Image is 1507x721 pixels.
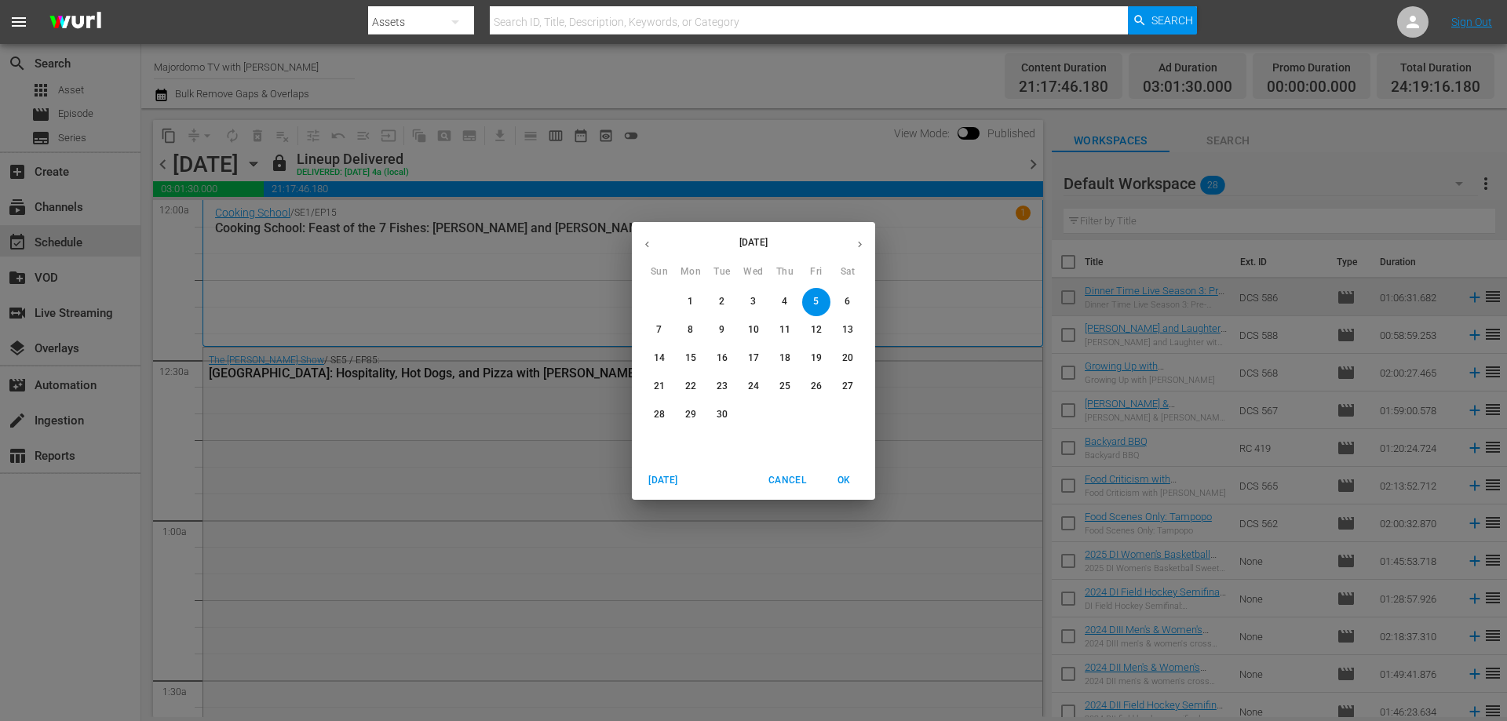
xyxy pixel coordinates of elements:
[677,264,705,280] span: Mon
[811,380,822,393] p: 26
[708,264,736,280] span: Tue
[644,472,682,489] span: [DATE]
[708,344,736,373] button: 16
[685,408,696,421] p: 29
[802,373,830,401] button: 26
[717,408,728,421] p: 30
[645,316,673,344] button: 7
[768,472,806,489] span: Cancel
[739,344,768,373] button: 17
[1151,6,1193,35] span: Search
[662,235,845,249] p: [DATE]
[654,351,665,365] p: 14
[708,373,736,401] button: 23
[688,323,693,337] p: 8
[645,264,673,280] span: Sun
[782,295,787,308] p: 4
[834,344,862,373] button: 20
[645,373,673,401] button: 21
[750,295,756,308] p: 3
[677,316,705,344] button: 8
[813,295,819,308] p: 5
[802,264,830,280] span: Fri
[638,468,688,493] button: [DATE]
[779,323,790,337] p: 11
[771,316,799,344] button: 11
[38,4,113,41] img: ans4CAIJ8jUAAAAAAAAAAAAAAAAAAAAAAAAgQb4GAAAAAAAAAAAAAAAAAAAAAAAAJMjXAAAAAAAAAAAAAAAAAAAAAAAAgAT5G...
[779,351,790,365] p: 18
[739,264,768,280] span: Wed
[677,288,705,316] button: 1
[819,468,869,493] button: OK
[771,373,799,401] button: 25
[677,401,705,429] button: 29
[717,351,728,365] p: 16
[802,344,830,373] button: 19
[677,373,705,401] button: 22
[802,316,830,344] button: 12
[802,288,830,316] button: 5
[748,323,759,337] p: 10
[811,351,822,365] p: 19
[645,344,673,373] button: 14
[845,295,850,308] p: 6
[688,295,693,308] p: 1
[719,323,724,337] p: 9
[748,380,759,393] p: 24
[677,344,705,373] button: 15
[842,380,853,393] p: 27
[834,373,862,401] button: 27
[771,264,799,280] span: Thu
[1451,16,1492,28] a: Sign Out
[779,380,790,393] p: 25
[771,344,799,373] button: 18
[645,401,673,429] button: 28
[762,468,812,493] button: Cancel
[739,316,768,344] button: 10
[685,351,696,365] p: 15
[811,323,822,337] p: 12
[708,401,736,429] button: 30
[654,380,665,393] p: 21
[739,373,768,401] button: 24
[9,13,28,31] span: menu
[842,323,853,337] p: 13
[656,323,662,337] p: 7
[834,288,862,316] button: 6
[825,472,863,489] span: OK
[708,316,736,344] button: 9
[771,288,799,316] button: 4
[654,408,665,421] p: 28
[834,264,862,280] span: Sat
[717,380,728,393] p: 23
[708,288,736,316] button: 2
[685,380,696,393] p: 22
[719,295,724,308] p: 2
[748,351,759,365] p: 17
[834,316,862,344] button: 13
[739,288,768,316] button: 3
[842,351,853,365] p: 20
